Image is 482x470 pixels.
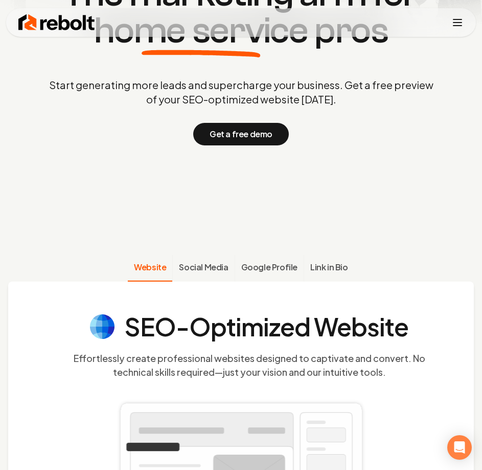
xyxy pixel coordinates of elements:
[125,314,409,339] h4: SEO-Optimized Website
[451,16,464,29] button: Toggle mobile menu
[310,261,348,273] span: Link in Bio
[53,351,446,379] p: Effortlessly create professional websites designed to captivate and convert. No technical skills ...
[447,435,472,460] div: Open Intercom Messenger
[128,255,172,282] button: Website
[193,123,289,145] button: Get a free demo
[179,261,228,273] span: Social Media
[235,255,304,282] button: Google Profile
[47,78,435,106] p: Start generating more leads and supercharge your business. Get a free preview of your SEO-optimiz...
[172,255,234,282] button: Social Media
[134,261,166,273] span: Website
[304,255,354,282] button: Link in Bio
[18,12,95,33] img: Rebolt Logo
[94,12,308,49] span: home service
[241,261,297,273] span: Google Profile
